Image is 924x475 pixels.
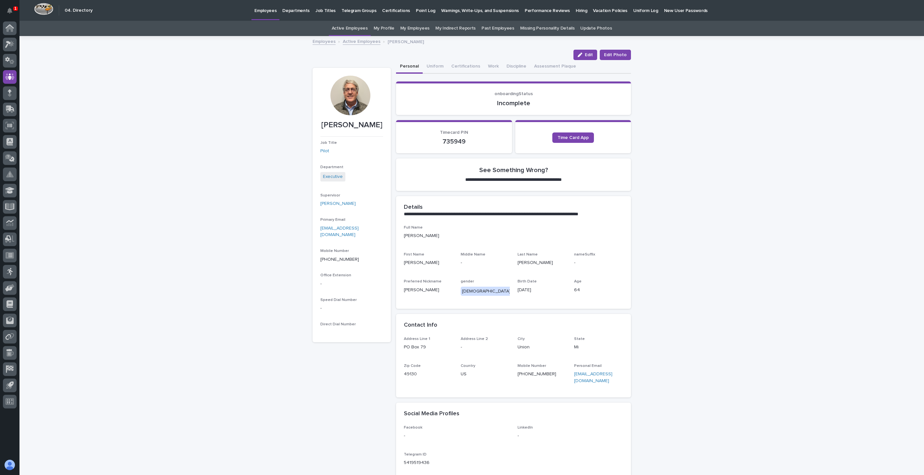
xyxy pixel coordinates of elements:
[574,253,595,256] span: nameSuffix
[404,453,427,456] span: Telegram ID
[461,287,512,296] div: [DEMOGRAPHIC_DATA]
[34,3,53,15] img: Workspace Logo
[461,337,488,341] span: Address Line 2
[388,38,424,45] p: [PERSON_NAME]
[461,371,510,378] p: US
[423,60,447,74] button: Uniform
[447,60,484,74] button: Certifications
[484,60,503,74] button: Work
[481,21,514,36] a: Past Employees
[320,218,345,222] span: Primary Email
[404,337,430,341] span: Address Line 1
[574,280,582,283] span: Age
[461,259,510,266] p: -
[404,364,421,368] span: Zip Code
[404,410,459,418] h2: Social Media Profiles
[404,253,424,256] span: First Name
[404,259,453,266] p: [PERSON_NAME]
[518,259,567,266] p: [PERSON_NAME]
[518,426,533,430] span: LinkedIn
[404,344,453,351] p: PO Box 79
[404,99,623,107] p: Incomplete
[404,432,510,439] p: -
[574,287,623,294] p: 64
[585,53,593,57] span: Edit
[343,37,380,45] a: Active Employees
[320,148,329,155] a: Pilot
[574,372,612,383] a: [EMAIL_ADDRESS][DOMAIN_NAME]
[552,132,594,143] a: Time Card App
[574,337,585,341] span: State
[518,364,546,368] span: Mobile Number
[518,287,567,294] p: [DATE]
[574,344,623,351] p: Mi
[580,21,612,36] a: Update Photos
[313,37,336,45] a: Employees
[320,305,383,312] p: -
[518,344,567,351] p: Union
[461,253,485,256] span: Middle Name
[400,21,430,36] a: My Employees
[530,60,580,74] button: Assessment Plaque
[404,322,437,329] h2: Contact Info
[3,4,17,18] button: Notifications
[518,432,623,439] p: -
[558,135,589,140] span: Time Card App
[404,280,442,283] span: Preferred Nickname
[404,426,422,430] span: Facebook
[461,364,475,368] span: Country
[320,194,340,197] span: Supervisor
[494,92,533,96] span: onboardingStatus
[320,322,356,326] span: Direct Dial Number
[574,364,602,368] span: Personal Email
[503,60,530,74] button: Discipline
[320,200,356,207] a: [PERSON_NAME]
[320,249,349,253] span: Mobile Number
[404,371,453,378] p: 49130
[518,253,538,256] span: Last Name
[404,138,504,145] p: 735949
[323,173,343,180] a: Executive
[461,280,474,283] span: gender
[461,344,510,351] p: -
[320,226,359,237] a: [EMAIL_ADDRESS][DOMAIN_NAME]
[320,120,383,130] p: [PERSON_NAME]
[440,130,468,135] span: Timecard PIN
[374,21,394,36] a: My Profile
[396,60,423,74] button: Personal
[604,52,627,58] span: Edit Photo
[404,459,510,466] p: 5419519436
[518,372,556,376] a: [PHONE_NUMBER]
[14,6,17,11] p: 1
[332,21,368,36] a: Active Employees
[574,259,623,266] p: -
[404,204,423,211] h2: Details
[518,280,537,283] span: Birth Date
[518,337,525,341] span: City
[320,257,359,262] a: [PHONE_NUMBER]
[320,298,357,302] span: Speed Dial Number
[479,166,548,174] h2: See Something Wrong?
[404,232,623,239] p: [PERSON_NAME]
[320,141,337,145] span: Job Title
[600,50,631,60] button: Edit Photo
[404,287,453,294] p: [PERSON_NAME]
[65,8,93,13] h2: 04. Directory
[435,21,476,36] a: My Indirect Reports
[320,281,383,287] p: -
[320,165,343,169] span: Department
[320,273,351,277] span: Office Extension
[520,21,575,36] a: Missing Personality Details
[404,226,423,230] span: Full Name
[3,458,17,472] button: users-avatar
[8,8,17,18] div: Notifications1
[573,50,597,60] button: Edit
